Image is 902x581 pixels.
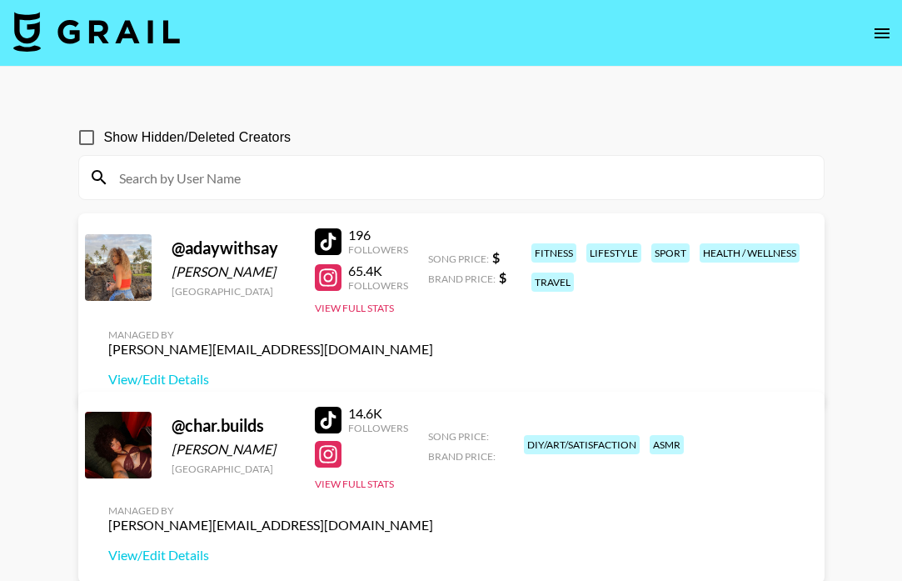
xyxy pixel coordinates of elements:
div: diy/art/satisfaction [524,435,640,454]
div: Followers [348,279,408,292]
div: 14.6K [348,405,408,422]
div: 196 [348,227,408,243]
div: lifestyle [586,243,641,263]
div: [PERSON_NAME] [172,441,295,458]
div: Managed By [108,504,433,517]
button: View Full Stats [315,478,394,490]
div: 65.4K [348,263,408,279]
img: Grail Talent [13,12,180,52]
div: Managed By [108,328,433,341]
strong: $ [499,269,506,285]
div: [GEOGRAPHIC_DATA] [172,285,295,298]
span: Show Hidden/Deleted Creators [104,128,292,148]
button: open drawer [865,17,899,50]
div: [PERSON_NAME][EMAIL_ADDRESS][DOMAIN_NAME] [108,517,433,533]
div: Followers [348,422,408,434]
input: Search by User Name [109,164,814,191]
span: Song Price: [428,253,489,265]
button: View Full Stats [315,302,394,314]
span: Song Price: [428,430,489,443]
span: Brand Price: [428,273,496,285]
div: fitness [531,243,576,263]
div: travel [531,273,574,292]
a: View/Edit Details [108,547,433,563]
div: [GEOGRAPHIC_DATA] [172,463,295,475]
div: sport [651,243,690,263]
div: asmr [650,435,684,454]
span: Brand Price: [428,450,496,463]
div: health / wellness [700,243,800,263]
div: @ adaywithsay [172,238,295,258]
div: [PERSON_NAME] [172,263,295,280]
div: [PERSON_NAME][EMAIL_ADDRESS][DOMAIN_NAME] [108,341,433,358]
a: View/Edit Details [108,371,433,388]
strong: $ [492,249,500,265]
div: Followers [348,243,408,256]
div: @ char.builds [172,415,295,436]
